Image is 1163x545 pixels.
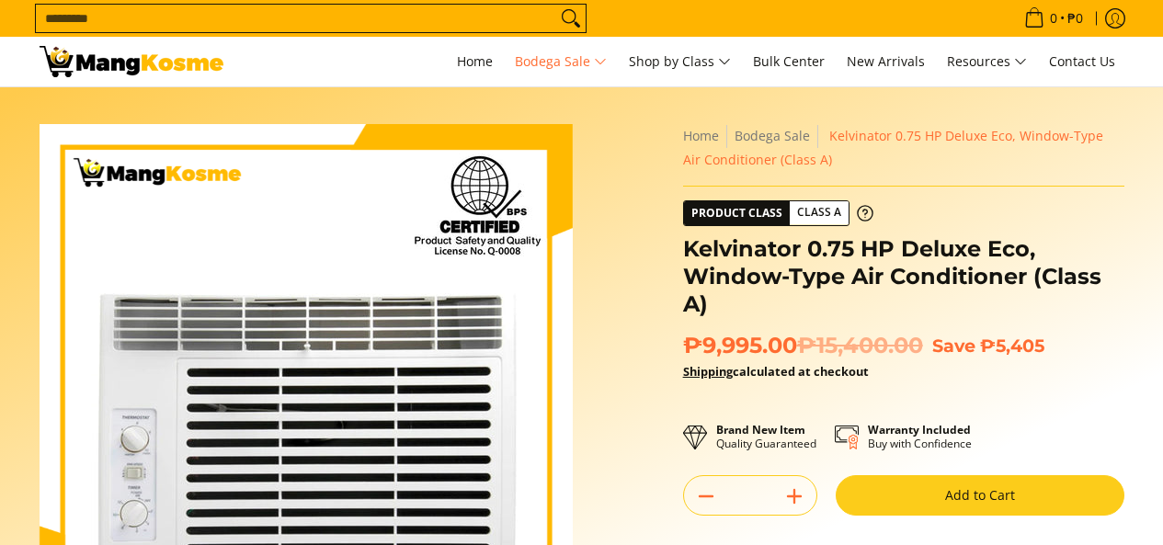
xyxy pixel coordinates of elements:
span: Contact Us [1049,52,1115,70]
span: ₱5,405 [980,335,1044,357]
span: Bulk Center [753,52,825,70]
a: Product Class Class A [683,200,873,226]
span: Home [457,52,493,70]
a: Bodega Sale [506,37,616,86]
a: Contact Us [1040,37,1124,86]
button: Add to Cart [836,475,1124,516]
span: Class A [790,201,849,224]
span: New Arrivals [847,52,925,70]
a: Bodega Sale [735,127,810,144]
button: Add [772,482,816,511]
span: Save [932,335,975,357]
span: Resources [947,51,1027,74]
button: Search [556,5,586,32]
a: Shop by Class [620,37,740,86]
a: Resources [938,37,1036,86]
p: Quality Guaranteed [716,423,816,450]
strong: calculated at checkout [683,363,869,380]
nav: Main Menu [242,37,1124,86]
h1: Kelvinator 0.75 HP Deluxe Eco, Window-Type Air Conditioner (Class A) [683,235,1124,318]
span: Shop by Class [629,51,731,74]
span: Kelvinator 0.75 HP Deluxe Eco, Window-Type Air Conditioner (Class A) [683,127,1103,168]
span: ₱0 [1065,12,1086,25]
img: Kelvinator 0.75 HP Deluxe Eco, Window-Type Aircon l Mang Kosme [40,46,223,77]
span: • [1019,8,1089,28]
a: Bulk Center [744,37,834,86]
span: ₱9,995.00 [683,332,923,359]
del: ₱15,400.00 [797,332,923,359]
strong: Brand New Item [716,422,805,437]
span: Product Class [684,201,790,225]
strong: Warranty Included [868,422,971,437]
p: Buy with Confidence [868,423,972,450]
a: New Arrivals [838,37,934,86]
button: Subtract [684,482,728,511]
span: 0 [1047,12,1060,25]
a: Home [448,37,502,86]
a: Shipping [683,363,733,380]
a: Home [683,127,719,144]
nav: Breadcrumbs [683,124,1124,172]
span: Bodega Sale [515,51,607,74]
